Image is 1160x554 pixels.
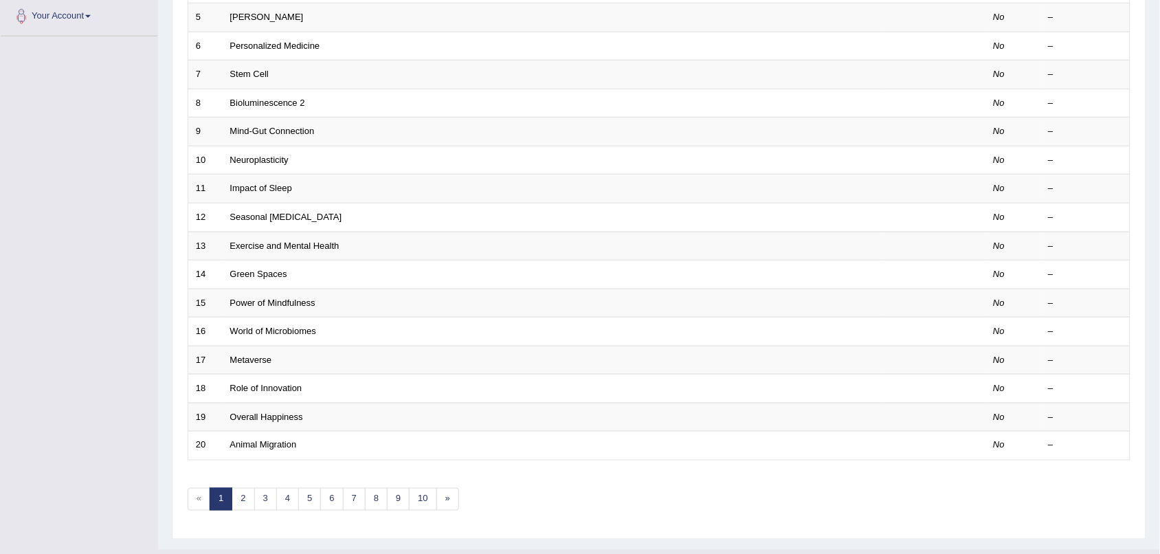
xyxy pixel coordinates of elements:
span: « [188,488,210,511]
em: No [994,326,1005,336]
div: – [1049,240,1123,253]
a: 4 [276,488,299,511]
div: – [1049,268,1123,281]
td: 13 [188,232,223,261]
div: – [1049,297,1123,310]
a: 6 [320,488,343,511]
div: – [1049,68,1123,81]
td: 20 [188,432,223,461]
div: – [1049,125,1123,138]
a: Green Spaces [230,269,287,279]
em: No [994,41,1005,51]
a: Neuroplasticity [230,155,289,165]
div: – [1049,40,1123,53]
td: 19 [188,403,223,432]
a: 7 [343,488,366,511]
a: Animal Migration [230,440,297,450]
em: No [994,98,1005,108]
a: Stem Cell [230,69,269,79]
em: No [994,412,1005,422]
td: 5 [188,3,223,32]
a: Seasonal [MEDICAL_DATA] [230,212,342,222]
a: [PERSON_NAME] [230,12,304,22]
a: Mind-Gut Connection [230,126,315,136]
div: – [1049,439,1123,452]
em: No [994,126,1005,136]
a: 2 [232,488,254,511]
td: 17 [188,346,223,375]
div: – [1049,154,1123,167]
td: 7 [188,60,223,89]
a: Impact of Sleep [230,183,292,193]
a: Personalized Medicine [230,41,320,51]
a: 8 [365,488,388,511]
td: 8 [188,89,223,118]
div: – [1049,211,1123,224]
td: 9 [188,118,223,146]
em: No [994,440,1005,450]
td: 16 [188,318,223,346]
em: No [994,12,1005,22]
em: No [994,355,1005,365]
div: – [1049,97,1123,110]
a: 1 [210,488,232,511]
div: – [1049,382,1123,395]
a: World of Microbiomes [230,326,316,336]
td: 18 [188,375,223,403]
td: 10 [188,146,223,175]
a: 9 [387,488,410,511]
div: – [1049,325,1123,338]
a: » [436,488,459,511]
td: 15 [188,289,223,318]
div: – [1049,411,1123,424]
a: Exercise and Mental Health [230,241,339,251]
div: – [1049,11,1123,24]
td: 14 [188,261,223,289]
a: Metaverse [230,355,272,365]
td: 11 [188,175,223,203]
em: No [994,212,1005,222]
a: Power of Mindfulness [230,298,315,308]
td: 6 [188,32,223,60]
a: Overall Happiness [230,412,303,422]
em: No [994,269,1005,279]
div: – [1049,182,1123,195]
em: No [994,298,1005,308]
em: No [994,155,1005,165]
td: 12 [188,203,223,232]
em: No [994,69,1005,79]
a: 3 [254,488,277,511]
em: No [994,183,1005,193]
em: No [994,383,1005,393]
a: 5 [298,488,321,511]
div: – [1049,354,1123,367]
a: Bioluminescence 2 [230,98,305,108]
a: 10 [409,488,436,511]
em: No [994,241,1005,251]
a: Role of Innovation [230,383,302,393]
